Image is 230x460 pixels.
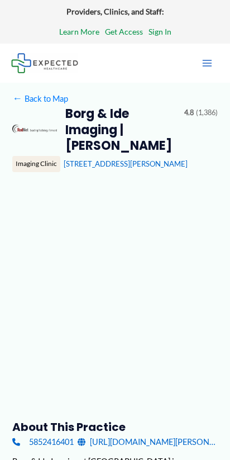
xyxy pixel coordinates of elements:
[105,25,143,39] a: Get Access
[12,420,217,434] h3: About this practice
[64,159,188,168] a: [STREET_ADDRESS][PERSON_NAME]
[12,156,60,172] div: Imaging Clinic
[59,25,99,39] a: Learn More
[148,25,171,39] a: Sign In
[12,93,22,103] span: ←
[66,7,164,16] strong: Providers, Clinics, and Staff:
[184,106,194,120] span: 4.8
[195,51,219,75] button: Main menu toggle
[196,106,218,120] span: (1,386)
[65,106,176,154] h2: Borg & Ide Imaging | [PERSON_NAME]
[12,91,68,106] a: ←Back to Map
[78,434,218,449] a: [URL][DOMAIN_NAME][PERSON_NAME]
[12,434,73,449] a: 5852416401
[11,53,78,73] img: Expected Healthcare Logo - side, dark font, small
